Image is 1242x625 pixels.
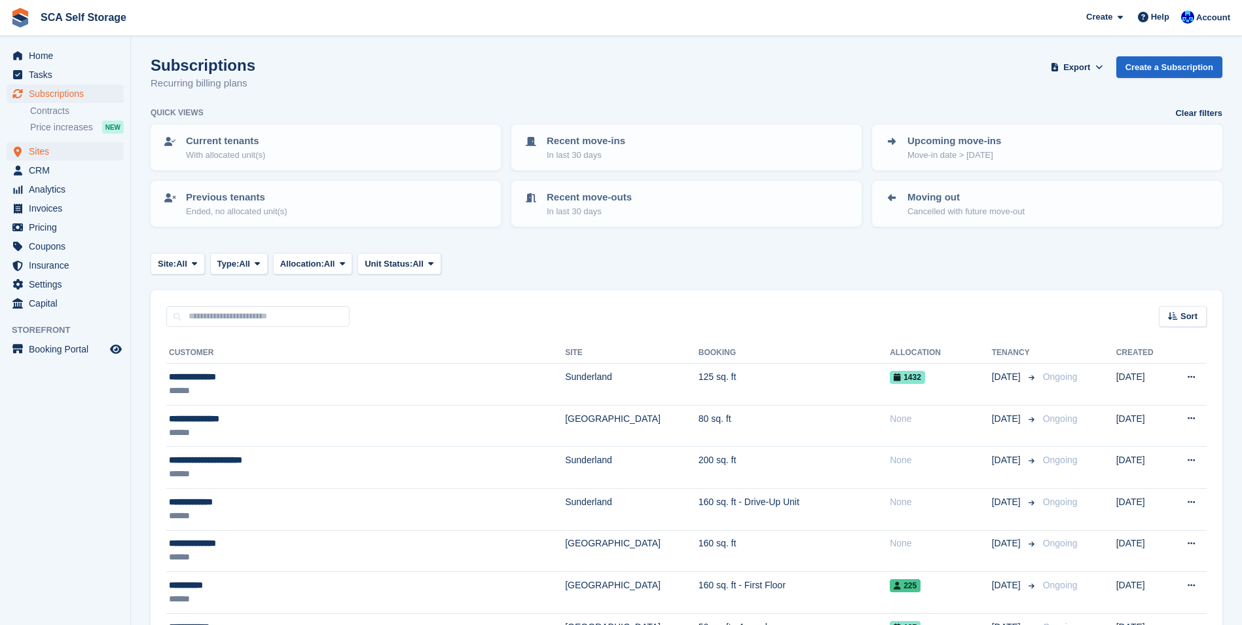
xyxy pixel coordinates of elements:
a: menu [7,85,124,103]
span: Help [1151,10,1169,24]
a: Contracts [30,105,124,117]
span: Ongoing [1043,497,1078,507]
span: [DATE] [992,370,1023,384]
p: Recent move-outs [547,190,632,205]
span: Capital [29,294,107,312]
span: Type: [217,257,240,271]
button: Unit Status: All [357,253,441,275]
p: Recurring billing plans [151,76,255,91]
td: [DATE] [1116,405,1169,447]
a: menu [7,256,124,275]
span: Ongoing [1043,413,1078,424]
td: [DATE] [1116,572,1169,614]
td: 160 sq. ft - First Floor [699,572,890,614]
a: Current tenants With allocated unit(s) [152,126,500,169]
span: All [324,257,335,271]
span: Settings [29,275,107,294]
span: Ongoing [1043,538,1078,548]
a: Upcoming move-ins Move-in date > [DATE] [873,126,1221,169]
p: Current tenants [186,134,265,149]
th: Tenancy [992,343,1038,364]
a: menu [7,161,124,180]
a: menu [7,218,124,237]
span: Insurance [29,256,107,275]
span: Subscriptions [29,85,107,103]
a: menu [7,142,124,161]
span: Home [29,47,107,65]
img: stora-icon-8386f47178a22dfd0bd8f6a31ec36ba5ce8667c1dd55bd0f319d3a0aa187defe.svg [10,8,30,28]
span: All [239,257,250,271]
td: [DATE] [1116,530,1169,572]
td: [DATE] [1116,364,1169,406]
span: Price increases [30,121,93,134]
span: Invoices [29,199,107,218]
p: In last 30 days [547,149,625,162]
span: Storefront [12,324,130,337]
div: None [890,537,991,550]
div: None [890,453,991,467]
span: Site: [158,257,176,271]
p: Upcoming move-ins [907,134,1001,149]
span: Analytics [29,180,107,199]
td: 160 sq. ft - Drive-Up Unit [699,488,890,530]
td: 160 sq. ft [699,530,890,572]
p: With allocated unit(s) [186,149,265,162]
span: Create [1086,10,1112,24]
button: Type: All [210,253,268,275]
div: None [890,412,991,426]
span: Ongoing [1043,580,1078,590]
a: Moving out Cancelled with future move-out [873,182,1221,225]
span: 225 [890,579,921,592]
a: menu [7,275,124,294]
a: menu [7,66,124,84]
span: Ongoing [1043,455,1078,465]
span: Sites [29,142,107,161]
span: Booking Portal [29,340,107,358]
span: 1432 [890,371,925,384]
span: Pricing [29,218,107,237]
td: [GEOGRAPHIC_DATA] [565,572,699,614]
a: Price increases NEW [30,120,124,134]
a: menu [7,237,124,256]
a: Preview store [108,341,124,357]
span: Export [1063,61,1090,74]
th: Allocation [890,343,991,364]
div: NEW [102,121,124,134]
p: Previous tenants [186,190,287,205]
span: Sort [1180,310,1197,323]
a: menu [7,180,124,199]
a: Recent move-ins In last 30 days [513,126,860,169]
th: Booking [699,343,890,364]
div: None [890,495,991,509]
a: menu [7,294,124,312]
span: Account [1196,11,1230,24]
p: Cancelled with future move-out [907,205,1025,218]
span: Unit Status: [365,257,412,271]
h6: Quick views [151,107,204,119]
td: [GEOGRAPHIC_DATA] [565,530,699,572]
td: Sunderland [565,488,699,530]
a: SCA Self Storage [35,7,132,28]
span: [DATE] [992,537,1023,550]
span: Tasks [29,66,107,84]
a: menu [7,199,124,218]
a: Clear filters [1175,107,1222,120]
span: [DATE] [992,495,1023,509]
span: All [176,257,187,271]
span: [DATE] [992,412,1023,426]
span: All [412,257,424,271]
td: [GEOGRAPHIC_DATA] [565,405,699,447]
td: [DATE] [1116,447,1169,489]
td: 125 sq. ft [699,364,890,406]
td: Sunderland [565,364,699,406]
a: menu [7,47,124,65]
a: Create a Subscription [1116,56,1222,78]
p: Moving out [907,190,1025,205]
td: Sunderland [565,447,699,489]
button: Allocation: All [273,253,353,275]
span: Ongoing [1043,371,1078,382]
td: 200 sq. ft [699,447,890,489]
a: menu [7,340,124,358]
td: [DATE] [1116,488,1169,530]
p: In last 30 days [547,205,632,218]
